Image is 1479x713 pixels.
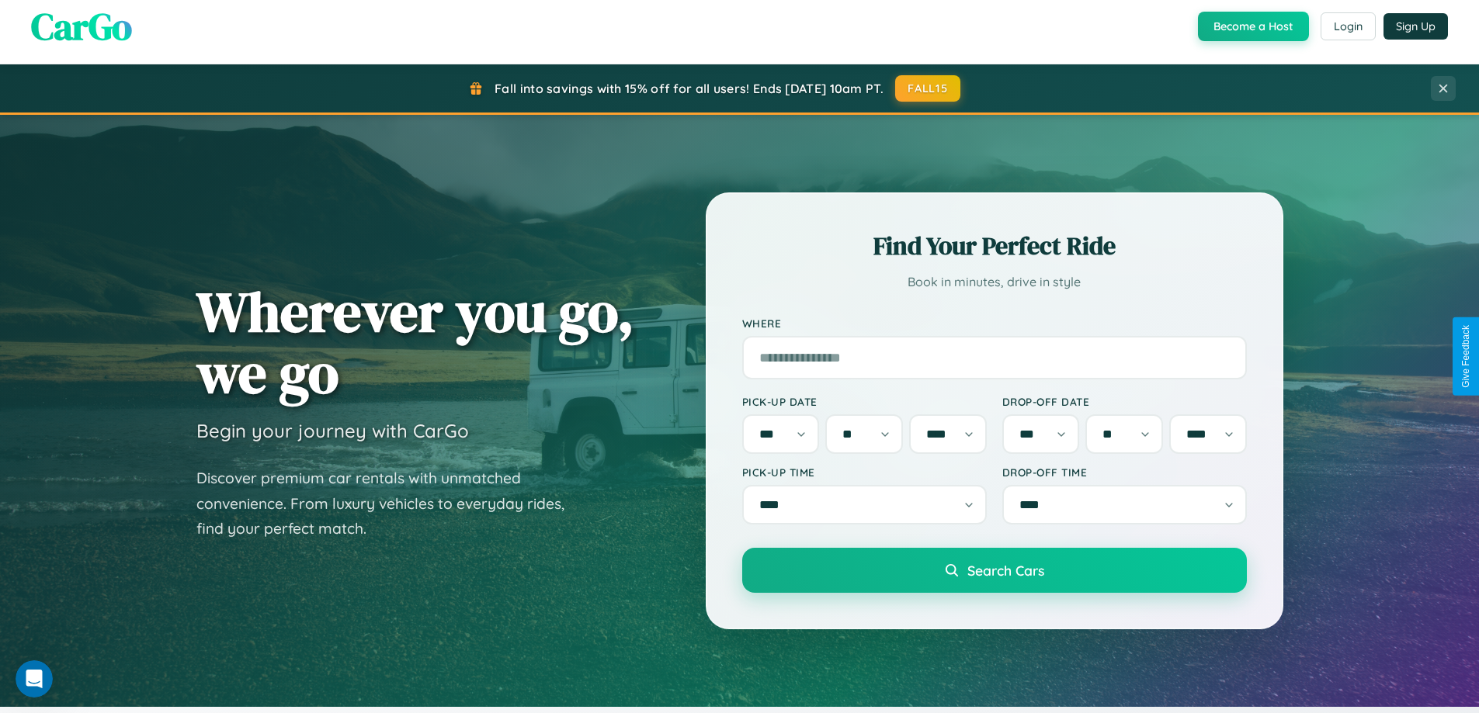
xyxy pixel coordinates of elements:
button: Sign Up [1384,13,1448,40]
h2: Find Your Perfect Ride [742,229,1247,263]
h3: Begin your journey with CarGo [196,419,469,442]
div: Give Feedback [1460,325,1471,388]
p: Book in minutes, drive in style [742,271,1247,293]
span: CarGo [31,1,132,52]
button: Search Cars [742,548,1247,593]
span: Fall into savings with 15% off for all users! Ends [DATE] 10am PT. [495,81,884,96]
h1: Wherever you go, we go [196,281,634,403]
label: Drop-off Date [1002,395,1247,408]
p: Discover premium car rentals with unmatched convenience. From luxury vehicles to everyday rides, ... [196,466,585,542]
button: FALL15 [895,75,960,102]
label: Pick-up Time [742,466,987,479]
iframe: Intercom live chat [16,660,53,697]
label: Where [742,317,1247,330]
button: Login [1321,12,1376,40]
label: Pick-up Date [742,395,987,408]
span: Search Cars [967,562,1044,579]
button: Become a Host [1198,12,1309,41]
label: Drop-off Time [1002,466,1247,479]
